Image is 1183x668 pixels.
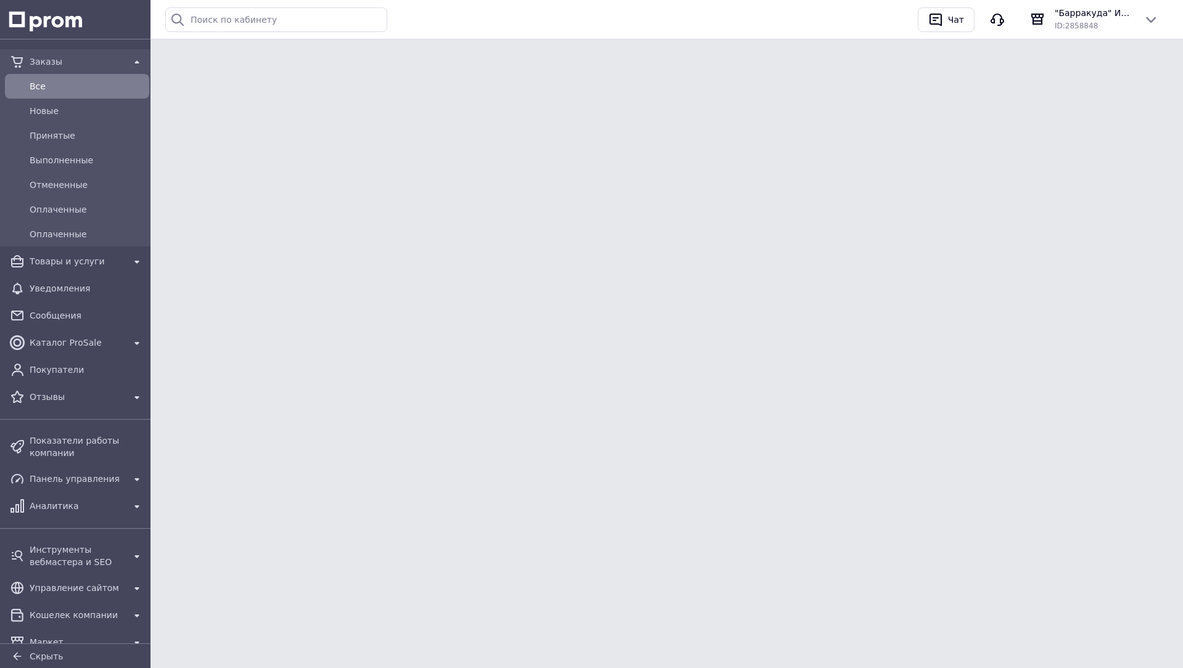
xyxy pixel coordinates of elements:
span: Показатели работы компании [30,434,144,459]
input: Поиск по кабинету [165,7,387,32]
span: Панель управления [30,473,125,485]
span: ID: 2858848 [1055,22,1098,30]
span: Оплаченные [30,203,144,216]
span: Скрыть [30,651,64,661]
span: Маркет [30,636,125,648]
span: Заказы [30,55,125,68]
span: Принятые [30,129,144,142]
span: Товары и услуги [30,255,125,267]
button: Чат [918,7,975,32]
div: Чат [946,10,967,29]
span: Аналитика [30,500,125,512]
span: Уведомления [30,282,144,295]
span: Отмененные [30,179,144,191]
span: Выполненные [30,154,144,166]
span: Покупатели [30,364,144,376]
span: Все [30,80,144,92]
span: Каталог ProSale [30,336,125,349]
span: Инструменты вебмастера и SEO [30,544,125,568]
span: Кошелек компании [30,609,125,621]
span: Отзывы [30,391,125,403]
span: Сообщения [30,309,144,322]
span: "Барракуда" Интернет-магазин [1055,7,1134,19]
span: Оплаченные [30,228,144,240]
span: Управление сайтом [30,582,125,594]
span: Новые [30,105,144,117]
